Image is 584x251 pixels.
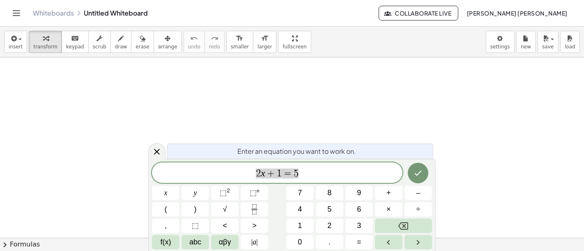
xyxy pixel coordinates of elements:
button: Left arrow [375,235,402,249]
button: Times [375,202,402,217]
button: draw [110,31,132,53]
span: × [386,204,391,215]
button: . [316,235,343,249]
button: Absolute value [241,235,268,249]
button: Placeholder [182,219,209,233]
span: + [265,169,277,178]
span: save [542,44,554,50]
span: scrub [93,44,106,50]
button: Divide [405,202,432,217]
span: . [329,237,331,248]
button: 9 [345,186,373,200]
span: = [282,169,294,178]
span: 4 [298,204,302,215]
span: erase [136,44,149,50]
button: 1 [286,219,314,233]
span: a [251,237,258,248]
i: keyboard [71,34,79,43]
button: 6 [345,202,373,217]
span: 3 [357,220,361,231]
button: arrange [154,31,182,53]
span: abc [189,237,201,248]
button: Greater than [241,219,268,233]
button: undoundo [184,31,205,53]
span: smaller [231,44,249,50]
span: larger [258,44,272,50]
button: Minus [405,186,432,200]
span: Collaborate Live [386,9,451,17]
span: ) [194,204,197,215]
button: Squared [211,186,239,200]
button: Alphabet [182,235,209,249]
button: save [538,31,559,53]
button: 8 [316,186,343,200]
span: load [565,44,575,50]
button: format_sizesmaller [226,31,253,53]
span: 5 [294,169,299,178]
i: format_size [261,34,269,43]
button: Equals [345,235,373,249]
span: 6 [357,204,361,215]
span: + [386,187,391,199]
span: ( [165,204,167,215]
button: Backspace [375,219,432,233]
button: Square root [211,202,239,217]
button: insert [4,31,27,53]
button: load [560,31,580,53]
span: 2 [256,169,261,178]
span: √ [223,204,227,215]
span: | [256,238,258,246]
span: [PERSON_NAME] [PERSON_NAME] [467,9,568,17]
span: ⬚ [192,220,199,231]
button: 4 [286,202,314,217]
sup: 2 [227,187,230,194]
span: < [223,220,227,231]
button: Done [408,163,428,183]
button: Greek alphabet [211,235,239,249]
button: 5 [316,202,343,217]
span: insert [9,44,23,50]
button: Right arrow [405,235,432,249]
button: , [152,219,179,233]
span: arrange [158,44,177,50]
a: Whiteboards [33,9,74,17]
span: 1 [277,169,282,178]
span: draw [115,44,127,50]
span: undo [188,44,200,50]
span: 8 [327,187,331,199]
button: Plus [375,186,402,200]
i: redo [211,34,218,43]
span: 2 [327,220,331,231]
span: settings [490,44,510,50]
button: transform [29,31,62,53]
span: ⬚ [250,189,257,197]
span: , [165,220,167,231]
button: Fraction [241,202,268,217]
i: format_size [236,34,244,43]
button: Less than [211,219,239,233]
sup: n [257,187,260,194]
span: ÷ [416,204,421,215]
button: format_sizelarger [253,31,276,53]
i: undo [190,34,198,43]
button: 0 [286,235,314,249]
button: Collaborate Live [379,6,458,21]
span: 7 [298,187,302,199]
span: transform [33,44,57,50]
button: Toggle navigation [10,7,23,20]
button: fullscreen [278,31,311,53]
span: fullscreen [283,44,306,50]
span: | [251,238,253,246]
button: ( [152,202,179,217]
span: f(x) [161,237,171,248]
span: new [521,44,531,50]
button: 7 [286,186,314,200]
span: 5 [327,204,331,215]
button: redoredo [205,31,225,53]
span: > [252,220,257,231]
span: = [357,237,361,248]
span: keypad [66,44,84,50]
span: ⬚ [220,189,227,197]
span: redo [209,44,220,50]
button: settings [486,31,515,53]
